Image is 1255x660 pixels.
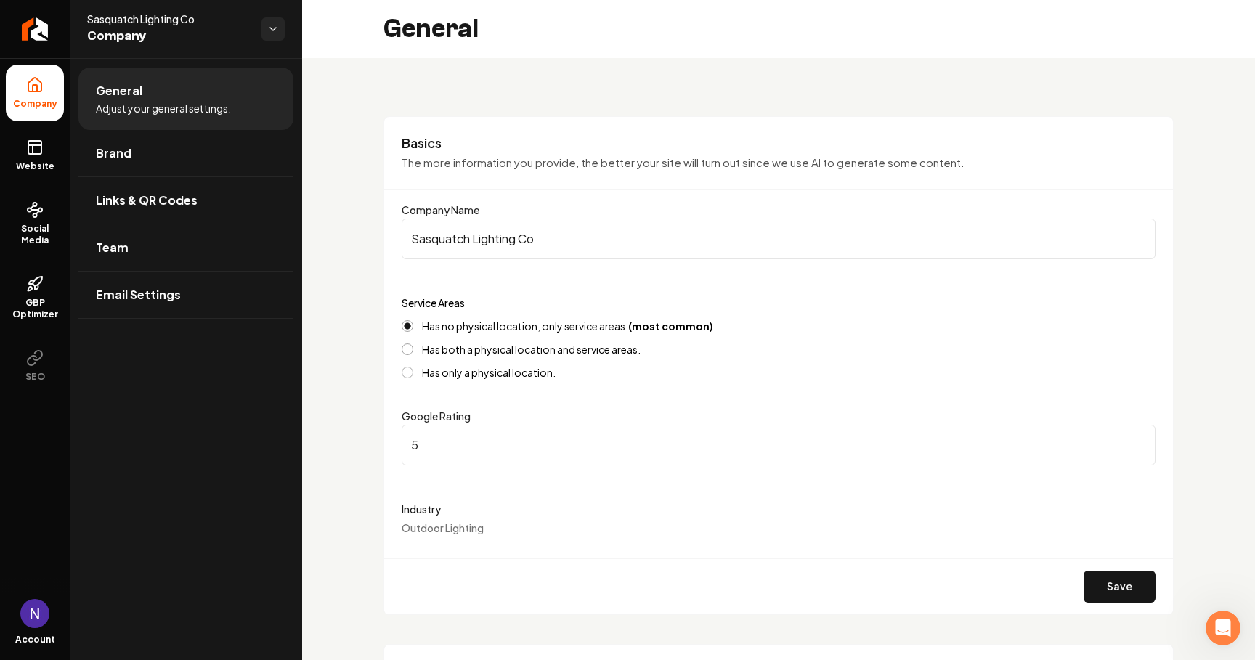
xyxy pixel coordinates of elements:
[422,367,556,378] label: Has only a physical location.
[96,82,142,99] span: General
[96,144,131,162] span: Brand
[6,297,64,320] span: GBP Optimizer
[422,344,641,354] label: Has both a physical location and service areas.
[6,127,64,184] a: Website
[25,328,39,343] img: Profile image for David
[96,239,129,256] span: Team
[6,338,64,394] button: SEO
[12,99,279,118] div: [DATE]
[70,7,165,18] h1: [PERSON_NAME]
[20,371,51,383] span: SEO
[23,277,227,306] div: Our usual reply time 🕒
[402,155,1156,171] p: The more information you provide, the better your site will turn out since we use AI to generate ...
[9,6,37,33] button: go back
[12,118,279,204] div: user says…
[96,101,231,115] span: Adjust your general settings.
[227,6,255,33] button: Home
[96,286,181,303] span: Email Settings
[20,599,49,628] img: Nick Richards
[402,296,465,309] label: Service Areas
[1084,571,1156,603] button: Save
[23,243,139,269] b: [EMAIL_ADDRESS][DOMAIN_NAME]
[402,500,1156,518] label: Industry
[6,190,64,258] a: Social Media
[10,160,60,172] span: Website
[12,204,238,314] div: You’ll get replies here and in your email:✉️[EMAIL_ADDRESS][DOMAIN_NAME]Our usual reply time🕒A fe...
[52,118,279,192] div: Just connected the GMB. It's telling me to add services but the type field is disabled and there ...
[87,26,250,46] span: Company
[87,12,250,26] span: Sasquatch Lighting Co
[23,368,227,468] div: Hey [PERSON_NAME]! [PERSON_NAME] here—hope you've been well! 👋 It looks like that might be a bug ...
[255,6,281,32] div: Close
[78,224,293,271] a: Team
[249,470,272,493] button: Send a message…
[12,326,279,359] div: David says…
[402,521,484,534] span: Outdoor Lighting
[628,319,713,333] strong: (most common)
[78,272,293,318] a: Email Settings
[12,204,279,326] div: Fin says…
[20,599,49,628] button: Open user button
[12,359,238,476] div: Hey [PERSON_NAME]! [PERSON_NAME] here—hope you've been well! 👋It looks like that might be a bug o...
[22,17,49,41] img: Rebolt Logo
[402,425,1156,465] input: Google Rating
[422,321,713,331] label: Has no physical location, only service areas.
[64,127,267,184] div: Just connected the GMB. It's telling me to add services but the type field is disabled and there ...
[78,177,293,224] a: Links & QR Codes
[402,134,1156,152] h3: Basics
[402,219,1156,259] input: Company Name
[23,213,227,269] div: You’ll get replies here and in your email: ✉️
[96,192,198,209] span: Links & QR Codes
[12,359,279,478] div: David says…
[7,98,63,110] span: Company
[12,445,278,470] textarea: Message…
[78,130,293,176] a: Brand
[383,15,479,44] h2: General
[6,264,64,332] a: GBP Optimizer
[46,476,57,487] button: Gif picker
[402,410,471,423] label: Google Rating
[36,292,104,303] b: A few hours
[23,476,34,487] button: Emoji picker
[15,634,55,645] span: Account
[69,476,81,487] button: Upload attachment
[402,203,479,216] label: Company Name
[44,329,267,342] div: <b>[PERSON_NAME]</b> joined the conversation
[6,223,64,246] span: Social Media
[1206,611,1240,645] iframe: Intercom live chat
[41,8,65,31] img: Profile image for David
[70,18,141,33] p: Active 18h ago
